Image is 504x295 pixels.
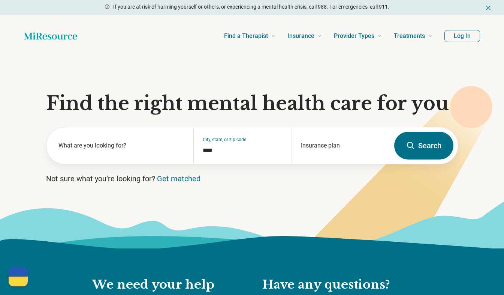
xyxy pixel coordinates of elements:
[92,277,247,293] h2: We need your help
[394,21,432,51] a: Treatments
[394,132,453,160] button: Search
[287,21,322,51] a: Insurance
[444,30,480,42] button: Log In
[334,31,374,41] span: Provider Types
[287,31,314,41] span: Insurance
[394,31,425,41] span: Treatments
[157,174,200,183] a: Get matched
[334,21,382,51] a: Provider Types
[46,173,458,184] p: Not sure what you’re looking for?
[224,31,268,41] span: Find a Therapist
[485,3,492,12] button: Dismiss
[262,277,412,293] h2: Have any questions?
[58,141,185,150] label: What are you looking for?
[24,29,77,44] a: Home page
[113,3,389,11] p: If you are at risk of harming yourself or others, or experiencing a mental health crisis, call 98...
[46,92,458,115] h1: Find the right mental health care for you
[224,21,275,51] a: Find a Therapist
